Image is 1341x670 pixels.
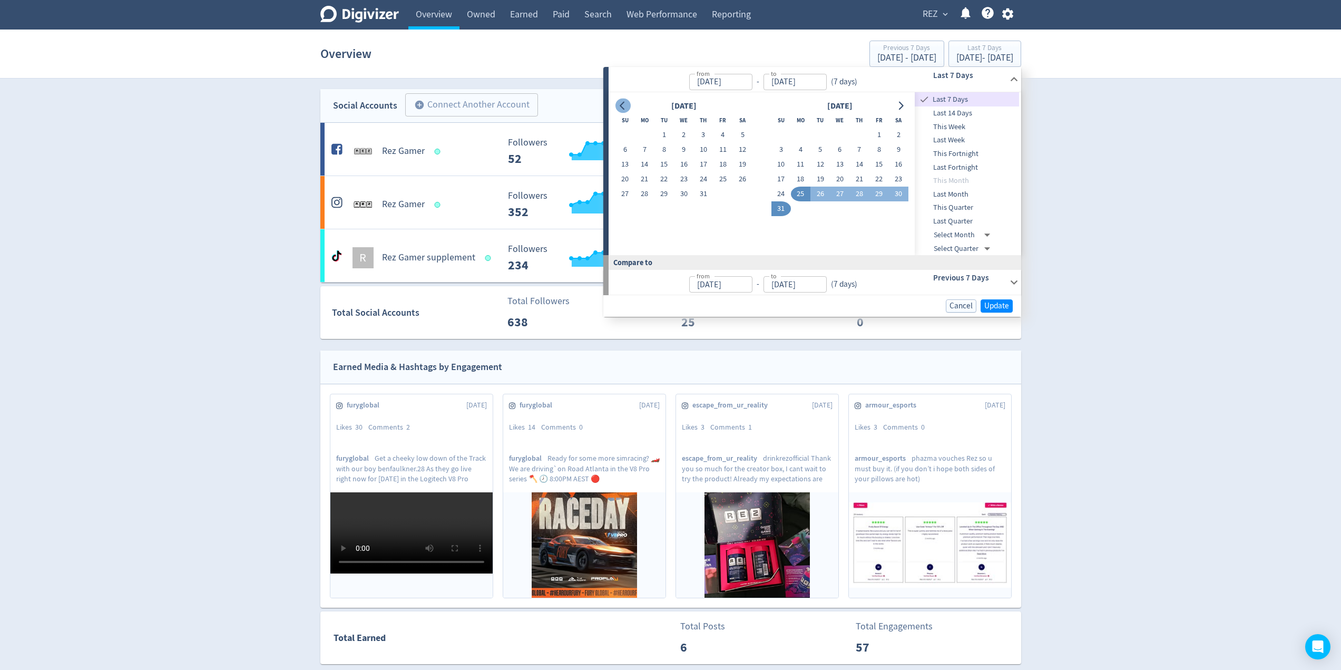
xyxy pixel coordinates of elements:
[857,313,917,332] p: 0
[824,99,856,113] div: [DATE]
[509,453,547,463] span: furyglobal
[541,422,589,433] div: Comments
[615,187,635,201] button: 27
[503,394,665,598] a: furyglobal[DATE]Likes14Comments0furyglobalReady for some more simracing? 🏎️ We are driving`on Roa...
[933,271,1005,284] h6: Previous 7 Days
[791,113,810,128] th: Monday
[466,400,487,411] span: [DATE]
[520,400,558,411] span: furyglobal
[830,172,849,187] button: 20
[889,172,908,187] button: 23
[856,619,933,634] p: Total Engagements
[682,453,833,483] p: drinkrezofficial Thank you so much for the creator box, I cant wait to try the product! Already m...
[336,453,487,483] p: Get a cheeky low down of the Track with our boy benfaulkner.28 As they go live right now for [DAT...
[830,142,849,157] button: 6
[915,202,1019,213] span: This Quarter
[915,147,1019,161] div: This Fortnight
[869,172,888,187] button: 22
[692,400,774,411] span: escape_from_ur_reality
[869,187,888,201] button: 29
[869,157,888,172] button: 15
[693,157,713,172] button: 17
[849,142,869,157] button: 7
[509,453,660,483] p: Ready for some more simracing? 🏎️ We are driving`on Road Atlanta in the V8 Pro series 🪓 🕗 8:00PM ...
[347,400,385,411] span: furyglobal
[934,242,994,256] div: Select Quarter
[855,422,883,433] div: Likes
[382,251,475,264] h5: Rez Gamer supplement
[771,157,791,172] button: 10
[915,189,1019,200] span: Last Month
[697,69,710,78] label: from
[893,99,908,113] button: Go to next month
[713,128,732,142] button: 4
[635,142,654,157] button: 7
[889,128,908,142] button: 2
[485,255,494,261] span: Data last synced: 31 Aug 2025, 9:02pm (AEST)
[332,305,500,321] div: Total Social Accounts
[320,37,371,71] h1: Overview
[713,113,732,128] th: Friday
[791,172,810,187] button: 18
[697,271,710,280] label: from
[693,113,713,128] th: Thursday
[639,400,660,411] span: [DATE]
[676,394,838,598] a: escape_from_ur_reality[DATE]Likes3Comments1escape_from_ur_realitydrinkrezofficial Thank you so mu...
[915,133,1019,147] div: Last Week
[336,453,375,463] span: furyglobal
[509,422,541,433] div: Likes
[810,172,830,187] button: 19
[827,76,862,88] div: ( 7 days )
[919,6,951,23] button: REZ
[915,201,1019,215] div: This Quarter
[330,394,493,598] a: furyglobal[DATE]Likes30Comments2furyglobalGet a cheeky low down of the Track with our boy benfaul...
[810,113,830,128] th: Tuesday
[733,157,752,172] button: 19
[915,106,1019,120] div: Last 14 Days
[434,149,443,154] span: Data last synced: 1 Sep 2025, 2:02am (AEST)
[336,422,368,433] div: Likes
[528,422,535,432] span: 14
[693,128,713,142] button: 3
[915,92,1019,255] nav: presets
[733,172,752,187] button: 26
[674,128,693,142] button: 2
[855,453,912,463] span: armour_esports
[956,53,1013,63] div: [DATE] - [DATE]
[915,134,1019,146] span: Last Week
[355,422,363,432] span: 30
[681,313,742,332] p: 25
[748,422,752,432] span: 1
[931,94,1019,105] span: Last 7 Days
[713,142,732,157] button: 11
[915,120,1019,134] div: This Week
[889,113,908,128] th: Saturday
[877,44,936,53] div: Previous 7 Days
[713,157,732,172] button: 18
[883,422,931,433] div: Comments
[933,69,1005,82] h6: Last 7 Days
[849,172,869,187] button: 21
[985,400,1005,411] span: [DATE]
[635,172,654,187] button: 21
[615,172,635,187] button: 20
[503,244,661,272] svg: Followers ---
[915,215,1019,228] div: Last Quarter
[812,400,833,411] span: [DATE]
[353,194,374,215] img: Rez Gamer undefined
[321,630,671,646] div: Total Earned
[733,142,752,157] button: 12
[856,638,916,657] p: 57
[333,360,502,375] div: Earned Media & Hashtags by Engagement
[615,157,635,172] button: 13
[603,255,1021,269] div: Compare to
[915,162,1019,173] span: Last Fortnight
[791,187,810,201] button: 25
[855,453,1005,483] p: phazma vouches Rez so u must buy it. (if you don’t i hope both sides of your pillows are hot)
[869,142,888,157] button: 8
[934,228,994,242] div: Select Month
[320,611,1021,664] a: Total EarnedTotal Posts6Total Engagements57
[915,92,1019,106] div: Last 7 Days
[950,302,973,310] span: Cancel
[941,9,950,19] span: expand_more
